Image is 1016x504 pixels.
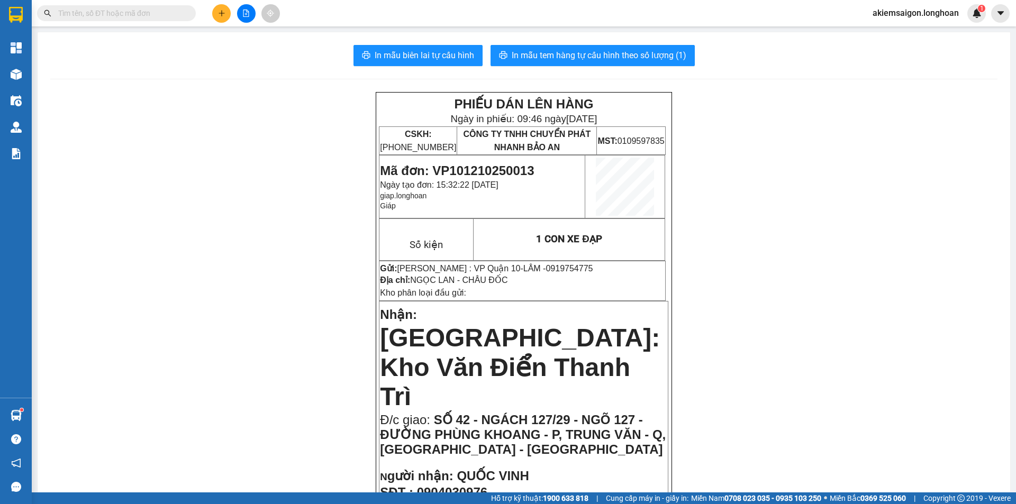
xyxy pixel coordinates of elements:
[457,469,529,483] span: QUỐC VINH
[991,4,1010,23] button: caret-down
[397,264,521,273] span: [PERSON_NAME] : VP Quận 10
[405,130,432,139] strong: CSKH:
[523,264,593,273] span: LÂM -
[996,8,1005,18] span: caret-down
[380,413,433,427] span: Đ/c giao:
[724,494,821,502] strong: 0708 023 035 - 0935 103 250
[454,97,593,111] strong: PHIẾU DÁN LÊN HÀNG
[410,276,507,285] span: NGỌC LAN - CHÂU ĐỐC
[11,69,22,80] img: warehouse-icon
[543,494,588,502] strong: 1900 633 818
[597,136,664,145] span: 0109597835
[596,492,598,504] span: |
[606,492,688,504] span: Cung cấp máy in - giấy in:
[463,130,591,152] span: CÔNG TY TNHH CHUYỂN PHÁT NHANH BẢO AN
[491,45,695,66] button: printerIn mẫu tem hàng tự cấu hình theo số lượng (1)
[450,113,597,124] span: Ngày in phiếu: 09:46 ngày
[978,5,985,12] sup: 1
[380,413,666,456] span: SỐ 42 - NGÁCH 127/29 - NGÕ 127 - ĐƯỜNG PHÙNG KHOANG - P, TRUNG VĂN - Q, [GEOGRAPHIC_DATA] - [GEOG...
[380,324,660,410] span: [GEOGRAPHIC_DATA]: Kho Văn Điển Thanh Trì
[375,49,474,62] span: In mẫu biên lai tự cấu hình
[11,410,22,421] img: warehouse-icon
[691,492,821,504] span: Miền Nam
[380,163,534,178] span: Mã đơn: VP101210250013
[979,5,983,12] span: 1
[597,136,617,145] strong: MST:
[410,239,443,251] span: Số kiện
[242,10,250,17] span: file-add
[387,469,453,483] span: gười nhận:
[417,485,487,499] span: 0904030976
[362,51,370,61] span: printer
[353,45,483,66] button: printerIn mẫu biên lai tự cấu hình
[380,264,397,273] strong: Gửi:
[972,8,982,18] img: icon-new-feature
[380,201,396,210] span: Giáp
[499,51,507,61] span: printer
[237,4,256,23] button: file-add
[11,148,22,159] img: solution-icon
[491,492,588,504] span: Hỗ trợ kỹ thuật:
[380,180,498,189] span: Ngày tạo đơn: 15:32:22 [DATE]
[261,4,280,23] button: aim
[9,7,23,23] img: logo-vxr
[536,233,602,245] span: 1 CON XE ĐẠP
[512,49,686,62] span: In mẫu tem hàng tự cấu hình theo số lượng (1)
[380,130,456,152] span: [PHONE_NUMBER]
[44,10,51,17] span: search
[20,408,23,411] sup: 1
[380,471,453,482] strong: N
[218,10,225,17] span: plus
[11,434,21,444] span: question-circle
[957,494,965,502] span: copyright
[860,494,906,502] strong: 0369 525 060
[11,458,21,468] span: notification
[380,276,410,285] strong: Địa chỉ:
[11,482,21,492] span: message
[267,10,274,17] span: aim
[380,191,427,200] span: giap.longhoan
[520,264,593,273] span: -
[11,95,22,106] img: warehouse-icon
[58,7,183,19] input: Tìm tên, số ĐT hoặc mã đơn
[380,288,466,297] span: Kho phân loại đầu gửi:
[11,42,22,53] img: dashboard-icon
[914,492,915,504] span: |
[824,496,827,500] span: ⚪️
[380,307,417,322] span: Nhận:
[11,122,22,133] img: warehouse-icon
[546,264,593,273] span: 0919754775
[830,492,906,504] span: Miền Bắc
[864,6,967,20] span: akiemsaigon.longhoan
[212,4,231,23] button: plus
[380,485,413,499] strong: SĐT :
[566,113,597,124] span: [DATE]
